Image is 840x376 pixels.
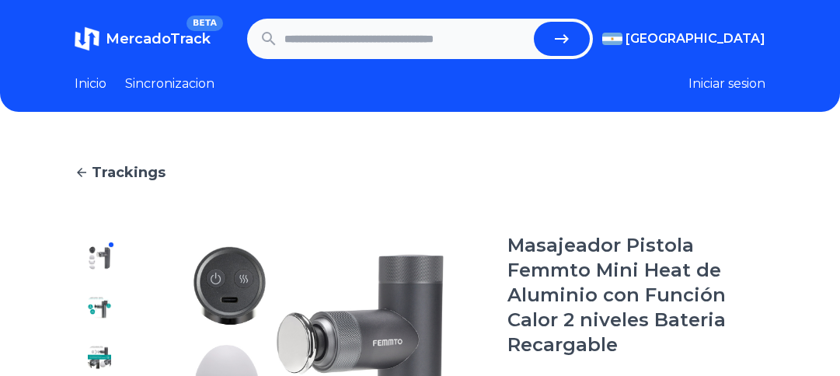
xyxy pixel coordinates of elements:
[186,16,223,31] span: BETA
[75,75,106,93] a: Inicio
[75,26,211,51] a: MercadoTrackBETA
[106,30,211,47] span: MercadoTrack
[92,162,166,183] span: Trackings
[87,295,112,320] img: Masajeador Pistola Femmto Mini Heat de Aluminio con Función Calor 2 niveles Bateria Recargable
[507,233,765,357] h1: Masajeador Pistola Femmto Mini Heat de Aluminio con Función Calor 2 niveles Bateria Recargable
[688,75,765,93] button: Iniciar sesion
[87,345,112,370] img: Masajeador Pistola Femmto Mini Heat de Aluminio con Función Calor 2 niveles Bateria Recargable
[75,162,765,183] a: Trackings
[602,33,622,45] img: Argentina
[626,30,765,48] span: [GEOGRAPHIC_DATA]
[602,30,765,48] button: [GEOGRAPHIC_DATA]
[125,75,214,93] a: Sincronizacion
[87,245,112,270] img: Masajeador Pistola Femmto Mini Heat de Aluminio con Función Calor 2 niveles Bateria Recargable
[75,26,99,51] img: MercadoTrack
